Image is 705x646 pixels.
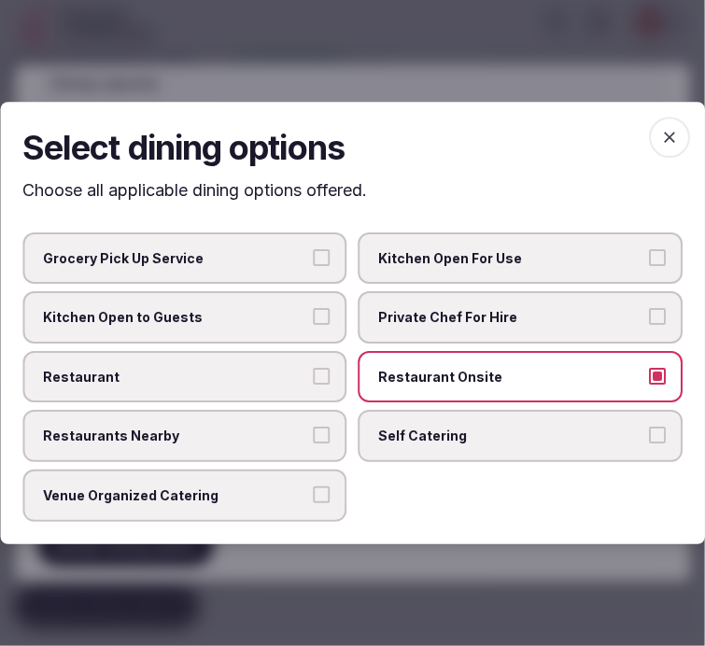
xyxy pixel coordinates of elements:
span: Restaurant [43,368,308,386]
button: Restaurants Nearby [314,428,331,444]
span: Grocery Pick Up Service [43,249,308,268]
span: Private Chef For Hire [379,308,644,327]
span: Venue Organized Catering [43,486,308,505]
span: Kitchen Open For Use [379,249,644,268]
span: Self Catering [379,428,644,446]
button: Restaurant [314,368,331,385]
span: Restaurant Onsite [379,368,644,386]
button: Self Catering [649,428,666,444]
button: Venue Organized Catering [314,486,331,503]
span: Kitchen Open to Guests [43,308,308,327]
button: Kitchen Open to Guests [314,308,331,325]
button: Private Chef For Hire [649,308,666,325]
button: Restaurant Onsite [649,368,666,385]
p: Choose all applicable dining options offered. [22,179,683,203]
button: Grocery Pick Up Service [314,249,331,266]
span: Restaurants Nearby [43,428,308,446]
h2: Select dining options [22,124,683,171]
button: Kitchen Open For Use [649,249,666,266]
